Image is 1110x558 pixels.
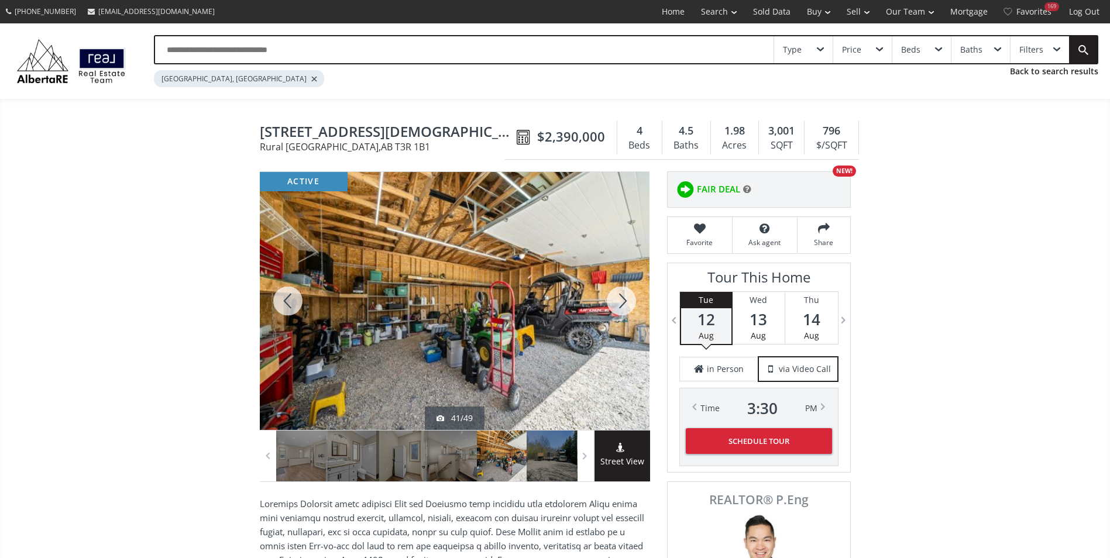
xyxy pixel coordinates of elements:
span: via Video Call [779,363,831,375]
span: 3 : 30 [747,400,778,416]
div: $/SQFT [810,137,853,154]
span: 14 [785,311,838,328]
div: 169 [1044,2,1059,11]
a: [EMAIL_ADDRESS][DOMAIN_NAME] [82,1,221,22]
span: FAIR DEAL [697,183,740,195]
div: Acres [717,137,752,154]
span: Ask agent [738,237,791,247]
div: Type [783,46,802,54]
div: 1.98 [717,123,752,139]
div: Time PM [700,400,817,416]
h3: Tour This Home [679,269,838,291]
span: Aug [751,330,766,341]
div: Price [842,46,861,54]
div: Wed [733,292,785,308]
span: REALTOR® P.Eng [681,494,837,506]
span: [EMAIL_ADDRESS][DOMAIN_NAME] [98,6,215,16]
span: Street View [594,455,650,469]
span: 112 Church Ranches Place [260,124,511,142]
span: Rural [GEOGRAPHIC_DATA] , AB T3R 1B1 [260,142,511,151]
span: Favorite [673,237,726,247]
div: Filters [1019,46,1043,54]
div: active [260,172,348,191]
div: SQFT [765,137,798,154]
span: Aug [699,330,714,341]
div: 796 [810,123,853,139]
div: 41/49 [437,412,473,424]
div: [GEOGRAPHIC_DATA], [GEOGRAPHIC_DATA] [154,70,324,87]
div: Tue [681,292,731,308]
div: Baths [960,46,982,54]
div: Thu [785,292,838,308]
div: 112 Church Ranches Place Rural Rocky View County, AB T3R 1B1 - Photo 41 of 49 [260,172,649,430]
button: Schedule Tour [686,428,832,454]
span: 3,001 [768,123,795,139]
span: Aug [804,330,819,341]
span: $2,390,000 [537,128,605,146]
span: in Person [707,363,744,375]
div: 4.5 [668,123,705,139]
img: Logo [12,36,130,86]
div: Beds [623,137,656,154]
div: 4 [623,123,656,139]
div: NEW! [833,166,856,177]
span: Share [803,237,844,247]
div: Baths [668,137,705,154]
a: Back to search results [1010,66,1098,77]
span: [PHONE_NUMBER] [15,6,76,16]
img: rating icon [673,178,697,201]
div: Beds [901,46,920,54]
span: 12 [681,311,731,328]
span: 13 [733,311,785,328]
